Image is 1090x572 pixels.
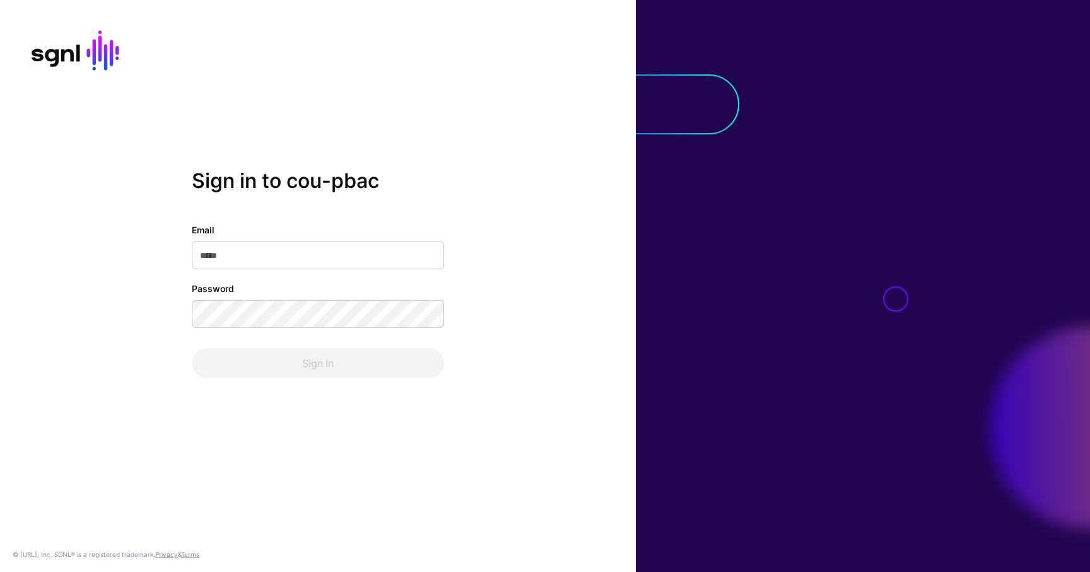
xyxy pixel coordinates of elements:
[13,549,199,559] div: © [URL], Inc. SGNL® is a registered trademark. &
[155,551,178,558] a: Privacy
[181,551,199,558] a: Terms
[192,223,214,236] label: Email
[192,168,444,192] h2: Sign in to cou-pbac
[192,282,234,295] label: Password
